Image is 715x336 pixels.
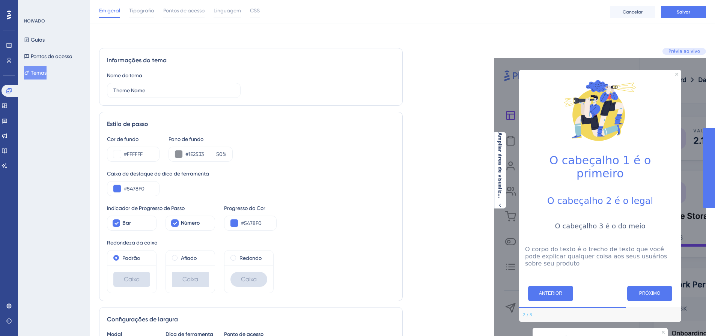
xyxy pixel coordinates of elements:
font: Afiado [181,255,197,261]
iframe: Iniciador do Assistente de IA do UserGuiding [683,306,706,329]
font: Nome do tema [107,72,142,78]
font: Linguagem [214,7,241,13]
font: O cabeçalho 2 é o legal [547,196,653,206]
button: Anterior [528,286,573,301]
font: Configurações de largura [107,316,178,323]
font: Cancelar [623,9,643,15]
button: Próximo [627,286,672,301]
font: Prévia ao vivo [668,49,700,54]
font: Padrão [122,255,140,261]
font: Pano de fundo [169,136,203,142]
font: O cabeçalho 1 é o primeiro [549,154,655,180]
font: Redondo [239,255,262,261]
font: Tipografia [129,7,154,13]
button: Cancelar [610,6,655,18]
font: O cabeçalho 3 é o do meio [555,222,646,230]
font: O corpo do texto é o trecho de texto que você pode explicar qualquer coisa aos seus usuários sobr... [525,246,669,267]
font: Guias [31,37,45,43]
font: ANTERIOR [539,291,562,296]
font: Bar [122,220,131,226]
font: PRÓXIMO [639,291,661,296]
div: Fechar visualização [662,331,665,334]
font: Temas [31,70,47,76]
font: Cor de fundo [107,136,138,142]
button: Temas [24,66,47,79]
input: Nome do tema [113,86,234,94]
font: 2 / 3 [523,312,532,317]
button: Pontos de acesso [24,49,72,63]
font: Número [181,220,200,226]
button: Guias [24,33,45,46]
font: Caixa [241,276,257,283]
font: NOIVADO [24,18,45,24]
font: Caixa de destaque de dica de ferramenta [107,171,209,177]
font: Informações do tema [107,57,167,64]
font: Caixa [182,276,198,283]
font: Salvar [677,9,690,15]
font: Ampliar área de visualização [497,132,503,205]
div: Passo 2 de 3 [523,312,532,318]
font: Pontos de acesso [163,7,205,13]
button: Salvar [661,6,706,18]
font: Caixa [124,276,140,283]
img: Mídia Modal [563,73,638,148]
div: Rodapé [519,308,681,322]
font: Estilo de passo [107,120,148,127]
font: Indicador de Progresso de Passo [107,205,185,211]
font: % [223,151,226,157]
input: % [214,150,223,159]
font: Redondeza da caixa [107,240,158,246]
font: Em geral [99,7,120,13]
font: Pontos de acesso [31,53,72,59]
button: Ampliar área de visualização [494,132,506,208]
font: CSS [250,7,260,13]
font: Progresso da Cor [224,205,265,211]
div: Fechar visualização [675,73,678,76]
